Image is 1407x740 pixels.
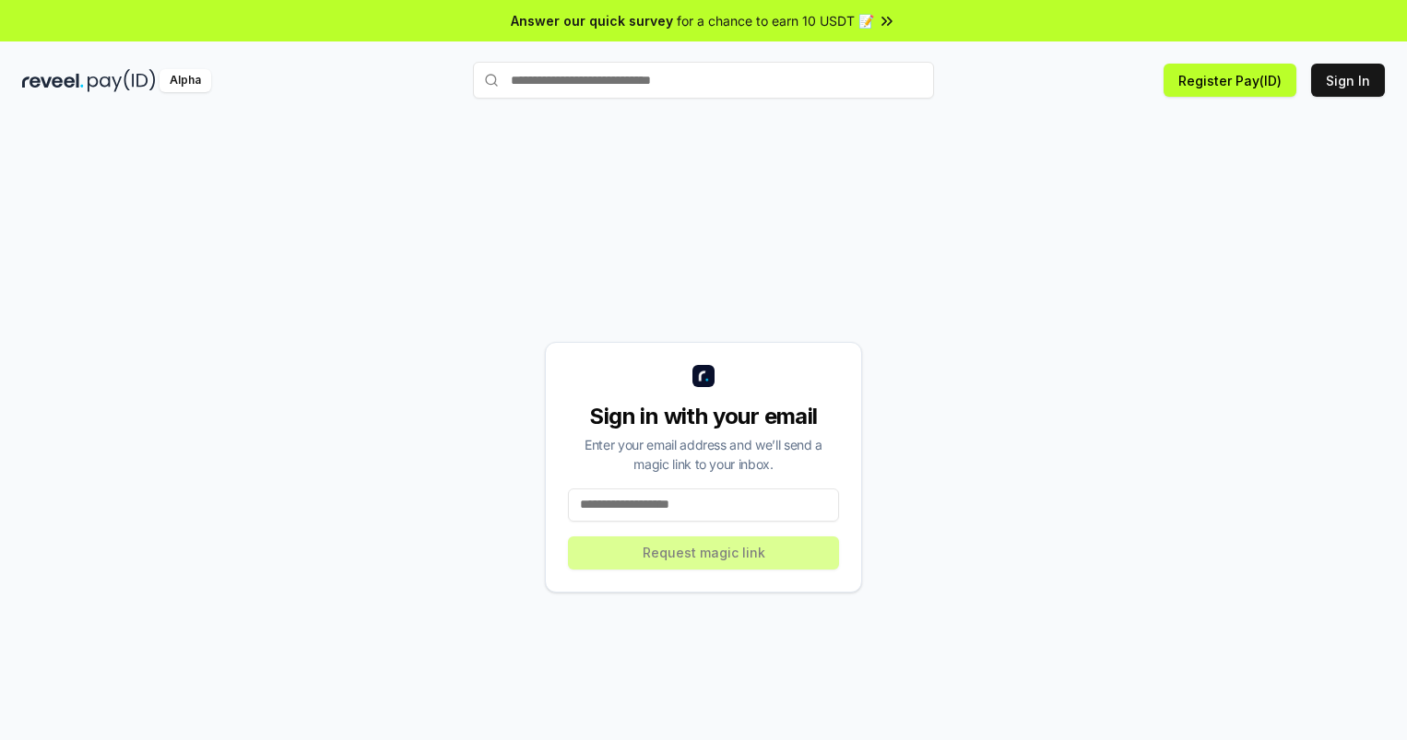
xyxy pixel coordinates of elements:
img: reveel_dark [22,69,84,92]
img: pay_id [88,69,156,92]
div: Alpha [160,69,211,92]
div: Enter your email address and we’ll send a magic link to your inbox. [568,435,839,474]
img: logo_small [692,365,715,387]
button: Sign In [1311,64,1385,97]
span: for a chance to earn 10 USDT 📝 [677,11,874,30]
span: Answer our quick survey [511,11,673,30]
button: Register Pay(ID) [1164,64,1296,97]
div: Sign in with your email [568,402,839,431]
